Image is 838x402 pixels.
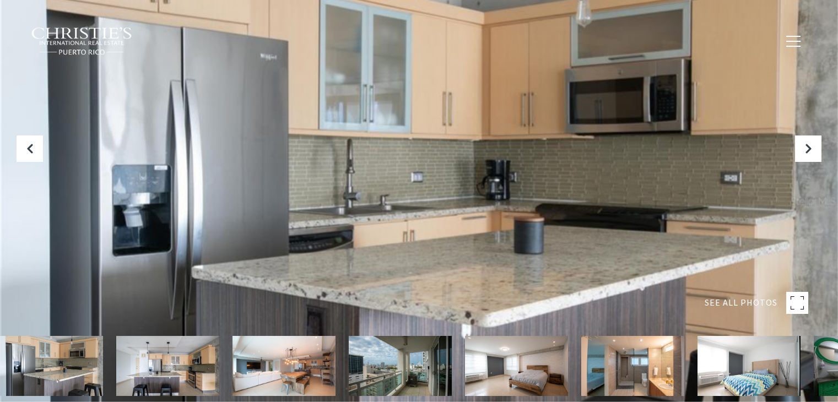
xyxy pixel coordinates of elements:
img: 305 VILLAMIL STREET Unit: 1007 SOUTH [698,336,801,396]
span: SEE ALL PHOTOS [705,296,777,310]
img: 305 VILLAMIL STREET Unit: 1007 SOUTH [349,336,452,396]
img: 305 VILLAMIL STREET Unit: 1007 SOUTH [233,336,336,396]
img: 305 VILLAMIL STREET Unit: 1007 SOUTH [581,336,684,396]
img: Christie's International Real Estate black text logo [31,27,133,56]
img: 305 VILLAMIL STREET Unit: 1007 SOUTH [116,336,219,396]
img: 305 VILLAMIL STREET Unit: 1007 SOUTH [465,336,568,396]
